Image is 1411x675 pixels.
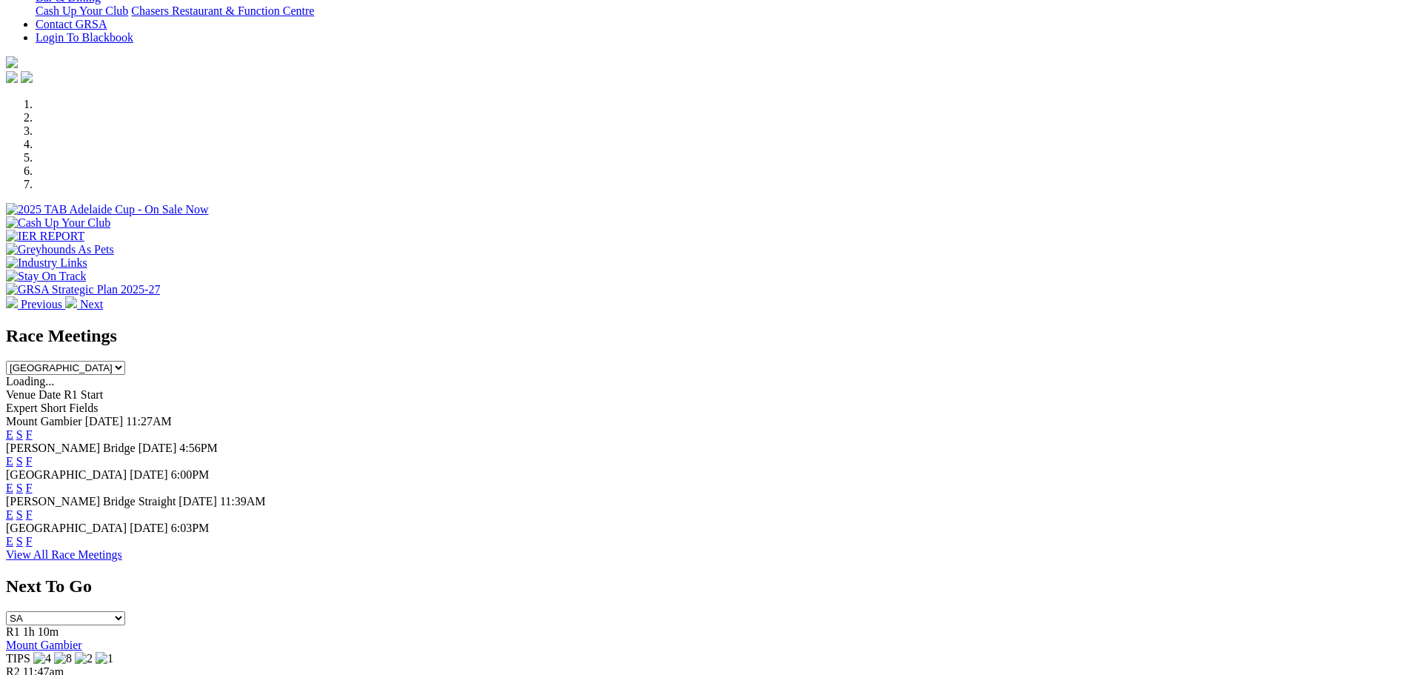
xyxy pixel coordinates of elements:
[130,468,168,481] span: [DATE]
[179,495,217,508] span: [DATE]
[6,625,20,638] span: R1
[75,652,93,665] img: 2
[64,388,103,401] span: R1 Start
[171,522,210,534] span: 6:03PM
[36,4,1405,18] div: Bar & Dining
[6,216,110,230] img: Cash Up Your Club
[6,508,13,521] a: E
[6,402,38,414] span: Expert
[96,652,113,665] img: 1
[6,535,13,548] a: E
[36,4,128,17] a: Cash Up Your Club
[220,495,266,508] span: 11:39AM
[41,402,67,414] span: Short
[6,639,82,651] a: Mount Gambier
[54,652,72,665] img: 8
[6,482,13,494] a: E
[85,415,124,428] span: [DATE]
[6,375,54,388] span: Loading...
[6,326,1405,346] h2: Race Meetings
[6,388,36,401] span: Venue
[16,428,23,441] a: S
[6,442,136,454] span: [PERSON_NAME] Bridge
[6,298,65,310] a: Previous
[16,535,23,548] a: S
[26,535,33,548] a: F
[26,455,33,468] a: F
[65,296,77,308] img: chevron-right-pager-white.svg
[179,442,218,454] span: 4:56PM
[6,455,13,468] a: E
[69,402,98,414] span: Fields
[26,428,33,441] a: F
[36,18,107,30] a: Contact GRSA
[33,652,51,665] img: 4
[6,203,209,216] img: 2025 TAB Adelaide Cup - On Sale Now
[126,415,172,428] span: 11:27AM
[16,455,23,468] a: S
[6,296,18,308] img: chevron-left-pager-white.svg
[6,230,84,243] img: IER REPORT
[23,625,59,638] span: 1h 10m
[39,388,61,401] span: Date
[6,468,127,481] span: [GEOGRAPHIC_DATA]
[139,442,177,454] span: [DATE]
[80,298,103,310] span: Next
[6,270,86,283] img: Stay On Track
[6,548,122,561] a: View All Race Meetings
[21,71,33,83] img: twitter.svg
[26,482,33,494] a: F
[6,495,176,508] span: [PERSON_NAME] Bridge Straight
[130,522,168,534] span: [DATE]
[16,508,23,521] a: S
[6,256,87,270] img: Industry Links
[21,298,62,310] span: Previous
[65,298,103,310] a: Next
[131,4,314,17] a: Chasers Restaurant & Function Centre
[6,243,114,256] img: Greyhounds As Pets
[16,482,23,494] a: S
[6,576,1405,596] h2: Next To Go
[6,428,13,441] a: E
[6,522,127,534] span: [GEOGRAPHIC_DATA]
[171,468,210,481] span: 6:00PM
[6,652,30,665] span: TIPS
[6,415,82,428] span: Mount Gambier
[6,56,18,68] img: logo-grsa-white.png
[36,31,133,44] a: Login To Blackbook
[6,71,18,83] img: facebook.svg
[26,508,33,521] a: F
[6,283,160,296] img: GRSA Strategic Plan 2025-27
